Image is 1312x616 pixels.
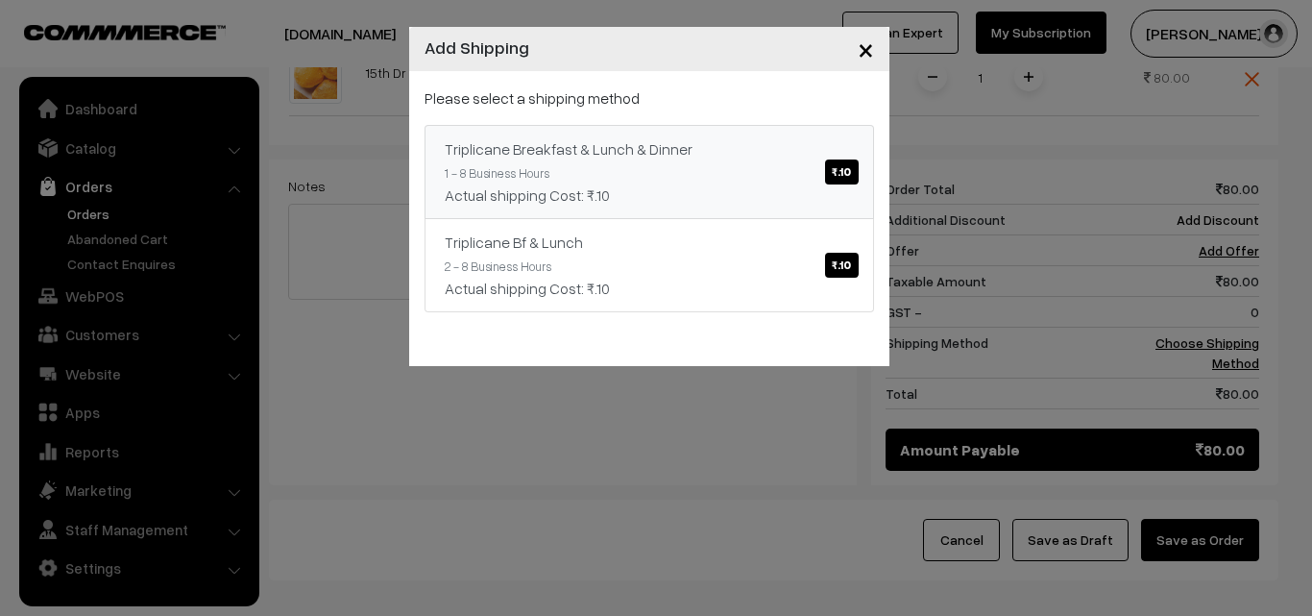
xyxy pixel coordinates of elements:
div: Actual shipping Cost: ₹.10 [445,184,854,207]
h4: Add Shipping [425,35,529,61]
small: 2 - 8 Business Hours [445,259,551,274]
a: Triplicane Bf & Lunch₹.10 2 - 8 Business HoursActual shipping Cost: ₹.10 [425,218,874,312]
span: ₹.10 [825,253,858,278]
div: Triplicane Breakfast & Lunch & Dinner [445,137,854,160]
a: Triplicane Breakfast & Lunch & Dinner₹.10 1 - 8 Business HoursActual shipping Cost: ₹.10 [425,125,874,219]
button: Close [842,19,889,79]
span: ₹.10 [825,160,858,185]
small: 1 - 8 Business Hours [445,165,549,181]
p: Please select a shipping method [425,86,874,110]
div: Triplicane Bf & Lunch [445,231,854,254]
span: × [858,31,874,66]
div: Actual shipping Cost: ₹.10 [445,277,854,300]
